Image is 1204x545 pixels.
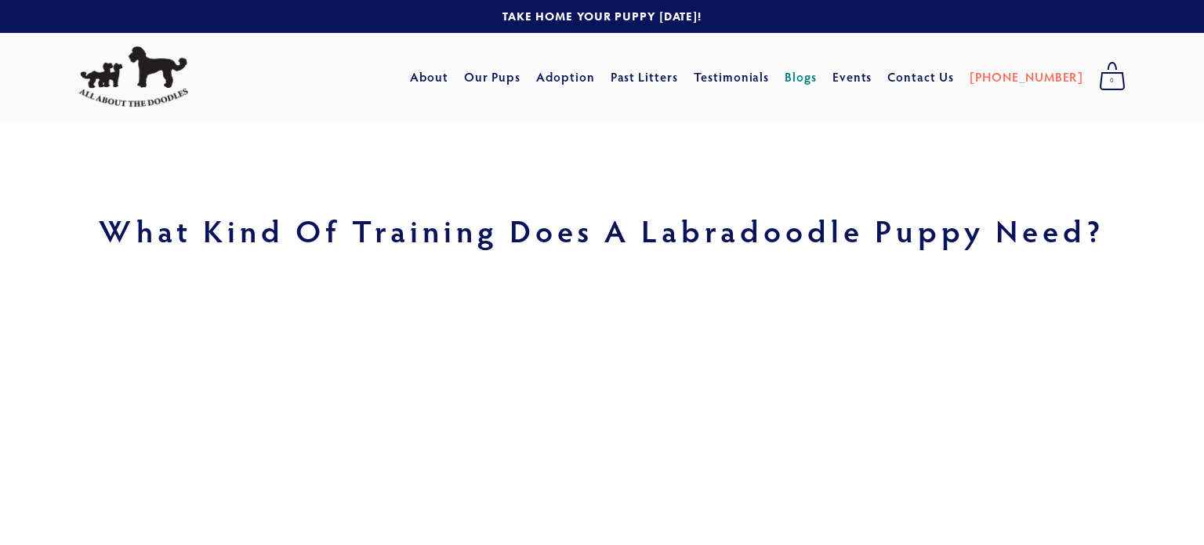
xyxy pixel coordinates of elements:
[464,63,521,91] a: Our Pups
[1091,57,1133,96] a: 0 items in cart
[611,68,679,85] a: Past Litters
[832,63,872,91] a: Events
[536,63,595,91] a: Adoption
[887,63,954,91] a: Contact Us
[970,63,1083,91] a: [PHONE_NUMBER]
[785,63,817,91] a: Blogs
[410,63,448,91] a: About
[1099,71,1126,91] span: 0
[78,215,1126,246] h1: What Kind of Training Does a Labradoodle Puppy Need?
[694,63,770,91] a: Testimonials
[78,46,188,107] img: All About The Doodles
